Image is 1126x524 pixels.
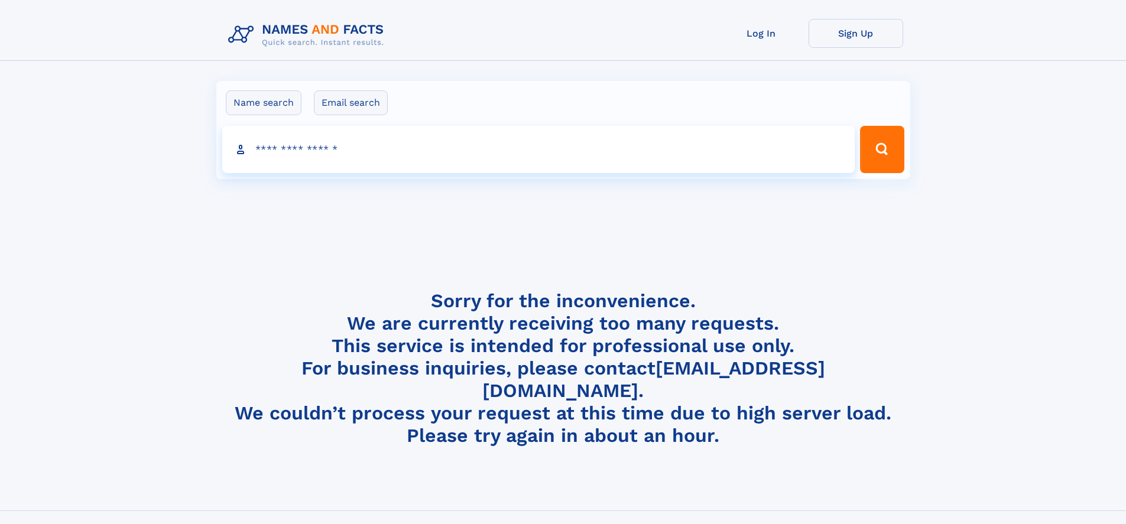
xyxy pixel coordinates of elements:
[226,90,301,115] label: Name search
[482,357,825,402] a: [EMAIL_ADDRESS][DOMAIN_NAME]
[222,126,855,173] input: search input
[714,19,809,48] a: Log In
[223,19,394,51] img: Logo Names and Facts
[223,289,903,447] h4: Sorry for the inconvenience. We are currently receiving too many requests. This service is intend...
[860,126,904,173] button: Search Button
[809,19,903,48] a: Sign Up
[314,90,388,115] label: Email search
